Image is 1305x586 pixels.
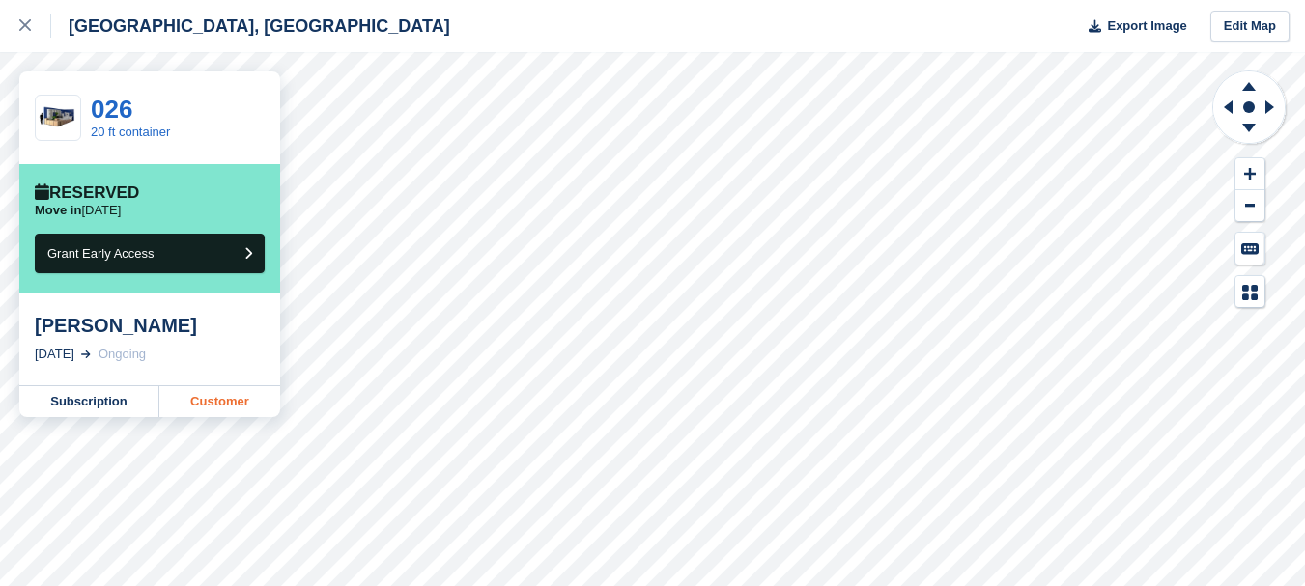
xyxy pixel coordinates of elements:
button: Map Legend [1235,276,1264,308]
span: Export Image [1107,16,1186,36]
a: 026 [91,95,132,124]
a: Edit Map [1210,11,1290,42]
div: [PERSON_NAME] [35,314,265,337]
button: Keyboard Shortcuts [1235,233,1264,265]
div: Ongoing [99,345,146,364]
button: Zoom In [1235,158,1264,190]
a: 20 ft container [91,125,170,139]
button: Zoom Out [1235,190,1264,222]
div: [GEOGRAPHIC_DATA], [GEOGRAPHIC_DATA] [51,14,450,38]
img: arrow-right-light-icn-cde0832a797a2874e46488d9cf13f60e5c3a73dbe684e267c42b8395dfbc2abf.svg [81,350,91,358]
p: [DATE] [35,203,121,218]
a: Customer [159,386,280,417]
span: Move in [35,203,81,217]
div: [DATE] [35,345,74,364]
img: 20.jpg [36,101,80,135]
button: Export Image [1077,11,1187,42]
a: Subscription [19,386,159,417]
span: Grant Early Access [47,246,155,261]
div: Reserved [35,183,139,203]
button: Grant Early Access [35,234,265,273]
